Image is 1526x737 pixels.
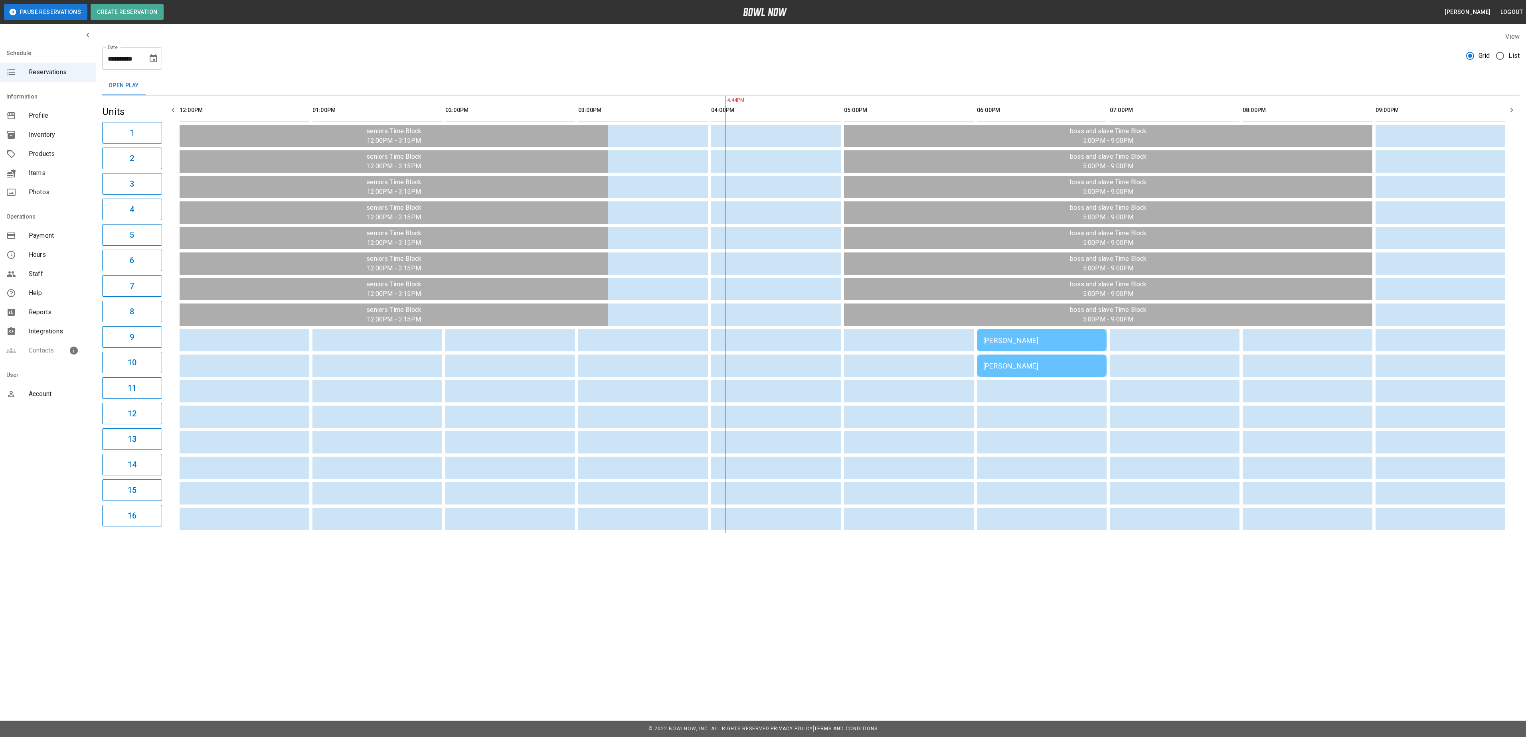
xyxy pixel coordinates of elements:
span: Reports [29,307,89,317]
th: 04:00PM [711,99,841,122]
span: Grid [1479,51,1490,61]
span: Inventory [29,130,89,140]
h6: 8 [130,305,134,318]
h5: Units [102,105,162,118]
button: 9 [102,326,162,348]
h6: 1 [130,126,134,139]
button: 11 [102,377,162,399]
button: Pause Reservations [4,4,87,20]
button: 5 [102,224,162,246]
button: Create Reservation [91,4,164,20]
span: Profile [29,111,89,120]
button: 1 [102,122,162,144]
h6: 5 [130,229,134,241]
h6: 7 [130,280,134,292]
span: Hours [29,250,89,260]
h6: 9 [130,331,134,343]
label: View [1505,33,1520,40]
div: inventory tabs [102,76,1520,95]
th: 02:00PM [445,99,575,122]
h6: 14 [128,458,136,471]
span: Integrations [29,327,89,336]
button: [PERSON_NAME] [1441,5,1494,20]
button: 13 [102,428,162,450]
h6: 11 [128,382,136,394]
h6: 16 [128,509,136,522]
th: 08:00PM [1243,99,1372,122]
h6: 15 [128,484,136,497]
button: Choose date, selected date is Aug 19, 2025 [145,51,161,67]
span: Account [29,389,89,399]
div: [PERSON_NAME] [983,362,1100,370]
button: 7 [102,275,162,297]
button: 2 [102,148,162,169]
th: 12:00PM [180,99,309,122]
h6: 2 [130,152,134,165]
span: Help [29,288,89,298]
span: Photos [29,187,89,197]
h6: 3 [130,177,134,190]
span: Reservations [29,67,89,77]
h6: 13 [128,433,136,445]
th: 03:00PM [578,99,708,122]
button: 8 [102,301,162,322]
th: 07:00PM [1110,99,1239,122]
span: Products [29,149,89,159]
span: © 2022 BowlNow, Inc. All Rights Reserved. [648,726,771,731]
button: Logout [1497,5,1526,20]
h6: 10 [128,356,136,369]
table: sticky table [176,96,1508,533]
button: 15 [102,479,162,501]
th: 01:00PM [312,99,442,122]
button: 12 [102,403,162,424]
th: 05:00PM [844,99,974,122]
a: Privacy Policy [771,726,813,731]
button: 3 [102,173,162,195]
span: 4:44PM [725,97,727,104]
h6: 4 [130,203,134,216]
span: List [1508,51,1520,61]
button: 16 [102,505,162,526]
span: Payment [29,231,89,240]
button: 6 [102,250,162,271]
th: 06:00PM [977,99,1107,122]
span: Staff [29,269,89,279]
h6: 6 [130,254,134,267]
span: Items [29,168,89,178]
a: Terms and Conditions [814,726,878,731]
button: 10 [102,352,162,373]
button: 4 [102,199,162,220]
button: Open Play [102,76,145,95]
h6: 12 [128,407,136,420]
div: [PERSON_NAME] [983,336,1100,345]
th: 09:00PM [1376,99,1505,122]
img: logo [743,8,787,16]
button: 14 [102,454,162,475]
